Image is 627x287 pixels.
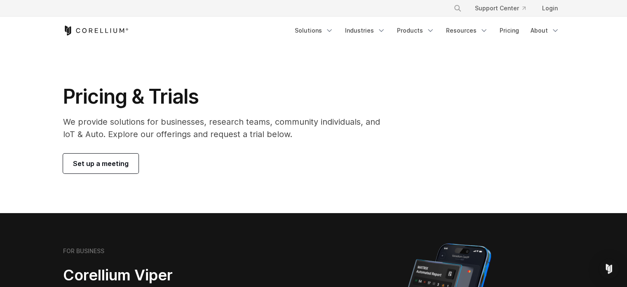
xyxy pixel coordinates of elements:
a: Products [392,23,439,38]
div: Navigation Menu [444,1,564,16]
h6: FOR BUSINESS [63,247,104,255]
a: Set up a meeting [63,154,139,173]
a: About [526,23,564,38]
a: Solutions [290,23,338,38]
div: Open Intercom Messenger [599,259,619,279]
span: Set up a meeting [73,159,129,168]
div: Navigation Menu [290,23,564,38]
p: We provide solutions for businesses, research teams, community individuals, and IoT & Auto. Explo... [63,116,392,140]
a: Industries [340,23,390,38]
h1: Pricing & Trials [63,84,392,109]
a: Resources [441,23,493,38]
a: Support Center [468,1,532,16]
a: Corellium Home [63,26,129,36]
h2: Corellium Viper [63,266,274,285]
button: Search [450,1,465,16]
a: Pricing [495,23,524,38]
a: Login [535,1,564,16]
